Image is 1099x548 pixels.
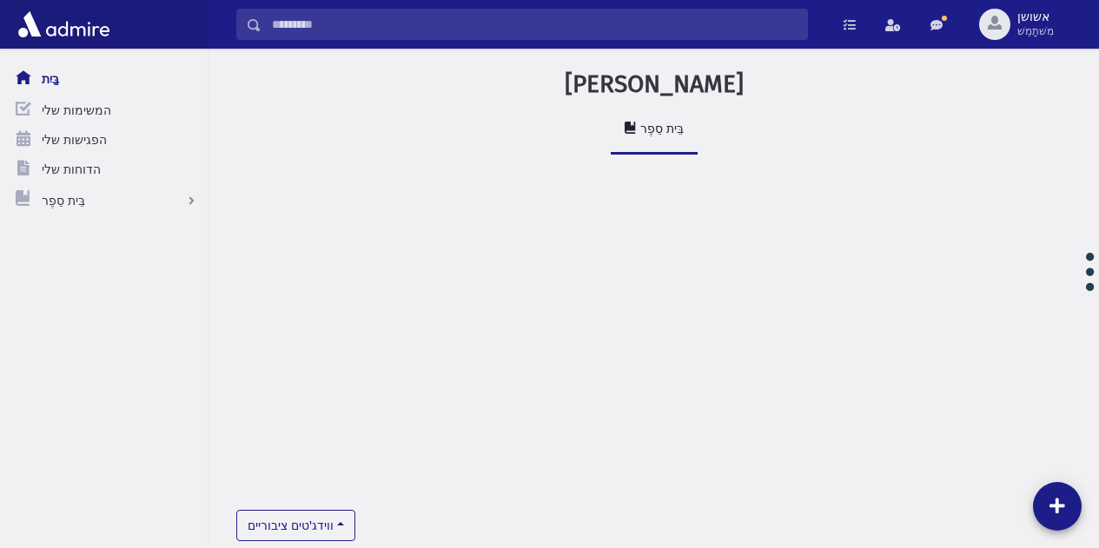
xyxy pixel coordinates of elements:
font: הדוחות שלי [42,162,101,177]
font: ווידג'טים ציבוריים [248,518,334,533]
a: בֵּית סֵפֶר [611,106,698,155]
font: בַּיִת [42,72,59,87]
input: לְחַפֵּשׂ [262,9,807,40]
font: בֵּית סֵפֶר [42,194,85,208]
font: אשושן [1017,10,1049,24]
font: הפגישות שלי [42,133,107,148]
font: מִשׁתַמֵשׁ [1017,25,1054,37]
font: בֵּית סֵפֶר [640,122,684,136]
img: אדמיר פרו [14,7,114,42]
font: המשימות שלי [42,103,111,118]
font: [PERSON_NAME] [565,69,744,98]
button: ווידג'טים ציבוריים [236,510,355,541]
